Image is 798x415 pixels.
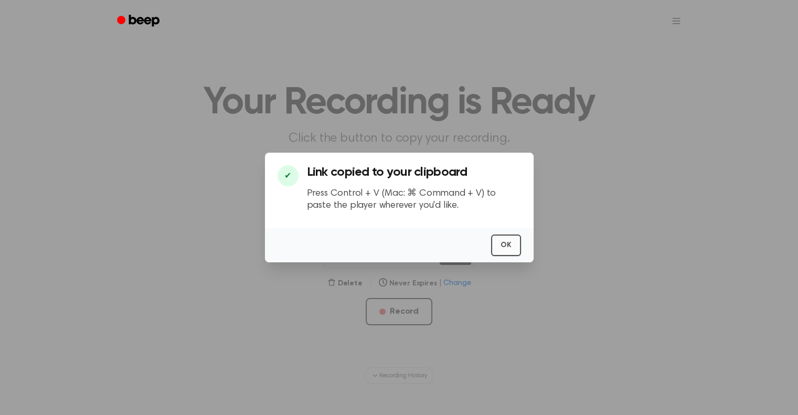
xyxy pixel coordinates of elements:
div: ✔ [278,165,299,186]
p: Press Control + V (Mac: ⌘ Command + V) to paste the player wherever you'd like. [307,188,521,211]
a: Beep [110,11,169,31]
button: Open menu [664,8,689,34]
h3: Link copied to your clipboard [307,165,521,179]
button: OK [491,235,521,256]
